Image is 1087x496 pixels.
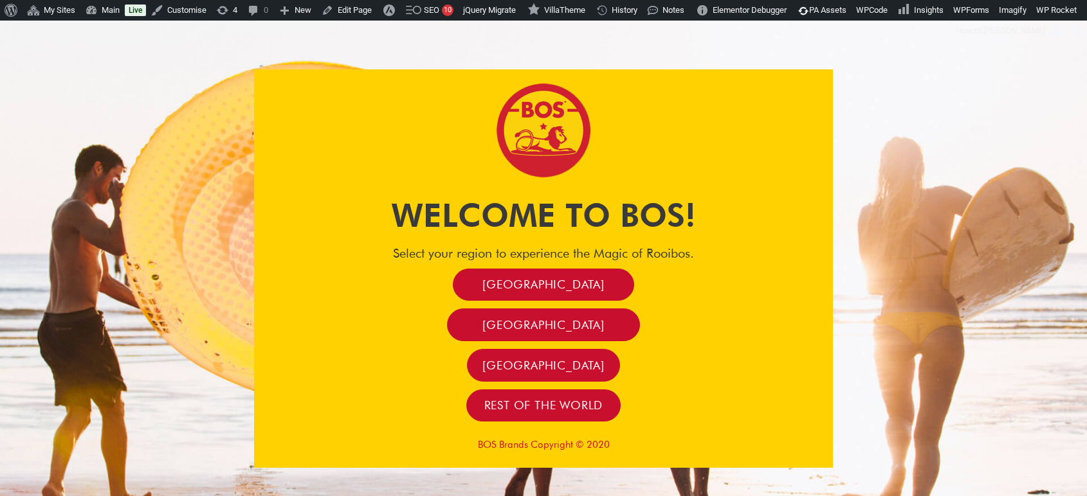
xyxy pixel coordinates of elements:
span: Rest of the world [484,398,603,412]
a: Howzit, [952,21,1067,41]
h4: Select your region to experience the Magic of Rooibos. [254,245,833,261]
span: [GEOGRAPHIC_DATA] [482,277,605,292]
a: [GEOGRAPHIC_DATA] [467,349,620,382]
a: [GEOGRAPHIC_DATA] [453,269,634,301]
a: Rest of the world [466,389,621,422]
span: [GEOGRAPHIC_DATA] [482,317,605,332]
a: [GEOGRAPHIC_DATA] [447,308,640,341]
div: 10 [442,4,453,16]
span: [PERSON_NAME] [983,26,1045,35]
p: BOS Brands Copyright © 2020 [254,439,833,450]
img: Bos Brands [495,82,592,179]
a: Live [125,4,146,16]
span: [GEOGRAPHIC_DATA] [482,358,605,373]
h1: Welcome to BOS! [254,193,833,238]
